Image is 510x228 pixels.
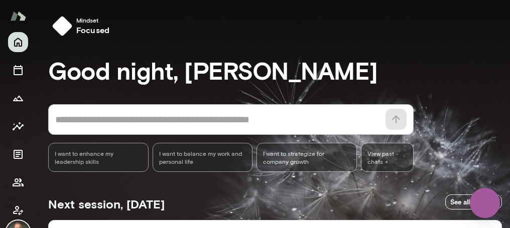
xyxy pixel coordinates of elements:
div: I want to balance my work and personal life [153,143,253,172]
span: I want to strategize for company growth [263,149,350,165]
div: I want to strategize for company growth [257,143,357,172]
button: Home [8,32,28,52]
button: Members [8,172,28,192]
h3: Good night, [PERSON_NAME] [48,56,502,84]
img: Mento [10,7,26,26]
button: Insights [8,116,28,136]
span: I want to balance my work and personal life [159,149,246,165]
h6: focused [76,24,109,36]
div: I want to enhance my leadership skills [48,143,149,172]
a: See all sessions [445,194,502,210]
span: I want to enhance my leadership skills [55,149,142,165]
button: Sessions [8,60,28,80]
button: Documents [8,144,28,164]
span: Mindset [76,16,109,24]
h5: Next session, [DATE] [48,196,165,212]
button: Growth Plan [8,88,28,108]
img: mindset [52,16,72,36]
span: View past chats -> [361,143,414,172]
button: Client app [8,200,28,220]
button: Mindsetfocused [48,12,117,40]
